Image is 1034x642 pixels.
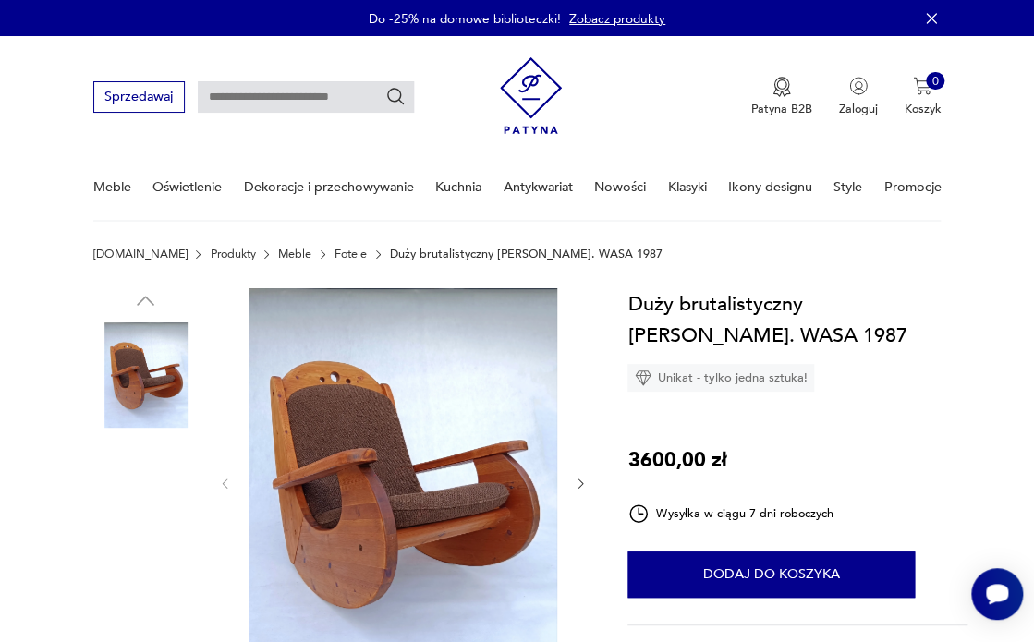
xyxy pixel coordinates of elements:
[926,72,944,91] div: 0
[500,51,562,140] img: Patyna - sklep z meblami i dekoracjami vintage
[627,444,726,476] p: 3600,00 zł
[883,155,941,219] a: Promocje
[839,77,878,117] button: Zaloguj
[152,155,222,219] a: Oświetlenie
[369,10,561,28] p: Do -25% na domowe biblioteczki!
[93,322,199,428] img: Zdjęcie produktu Duży brutalistyczny fotel bujany. WASA 1987
[751,77,812,117] a: Ikona medaluPatyna B2B
[904,77,941,117] button: 0Koszyk
[728,155,811,219] a: Ikony designu
[504,155,573,219] a: Antykwariat
[435,155,481,219] a: Kuchnia
[93,248,188,260] a: [DOMAIN_NAME]
[913,77,931,95] img: Ikona koszyka
[627,288,967,351] h1: Duży brutalistyczny [PERSON_NAME]. WASA 1987
[627,551,915,598] button: Dodaj do koszyka
[751,77,812,117] button: Patyna B2B
[93,440,199,545] img: Zdjęcie produktu Duży brutalistyczny fotel bujany. WASA 1987
[971,568,1023,620] iframe: Smartsupp widget button
[594,155,646,219] a: Nowości
[244,155,414,219] a: Dekoracje i przechowywanie
[385,87,406,107] button: Szukaj
[93,155,131,219] a: Meble
[390,248,663,260] p: Duży brutalistyczny [PERSON_NAME]. WASA 1987
[93,92,185,103] a: Sprzedawaj
[833,155,862,219] a: Style
[635,369,651,386] img: Ikona diamentu
[751,101,812,117] p: Patyna B2B
[627,503,833,525] div: Wysyłka w ciągu 7 dni roboczych
[904,101,941,117] p: Koszyk
[569,10,665,28] a: Zobacz produkty
[278,248,311,260] a: Meble
[668,155,707,219] a: Klasyki
[93,81,185,112] button: Sprzedawaj
[335,248,367,260] a: Fotele
[839,101,878,117] p: Zaloguj
[772,77,791,97] img: Ikona medalu
[849,77,868,95] img: Ikonka użytkownika
[210,248,255,260] a: Produkty
[627,364,814,392] div: Unikat - tylko jedna sztuka!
